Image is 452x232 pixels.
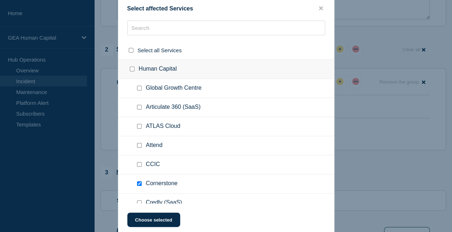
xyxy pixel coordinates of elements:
div: Select affected Services [118,5,334,12]
div: Human Capital [118,59,334,79]
span: Cornerstone [146,180,178,187]
input: Articulate 360 (SaaS) checkbox [137,105,142,110]
input: select all checkbox [129,48,133,53]
span: Attend [146,142,163,149]
span: Articulate 360 (SaaS) [146,104,201,111]
span: CCIC [146,161,160,168]
input: Search [127,21,325,35]
span: Credly (SaaS) [146,199,182,206]
input: Global Growth Centre checkbox [137,86,142,90]
input: CCIC checkbox [137,162,142,167]
button: Choose selected [127,213,180,227]
input: Credly (SaaS) checkbox [137,200,142,205]
span: Select all Services [138,47,182,53]
span: Global Growth Centre [146,85,202,92]
input: Human Capital checkbox [130,67,134,71]
span: ATLAS Cloud [146,123,181,130]
input: ATLAS Cloud checkbox [137,124,142,129]
input: Attend checkbox [137,143,142,148]
button: close button [317,5,325,12]
input: Cornerstone checkbox [137,181,142,186]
